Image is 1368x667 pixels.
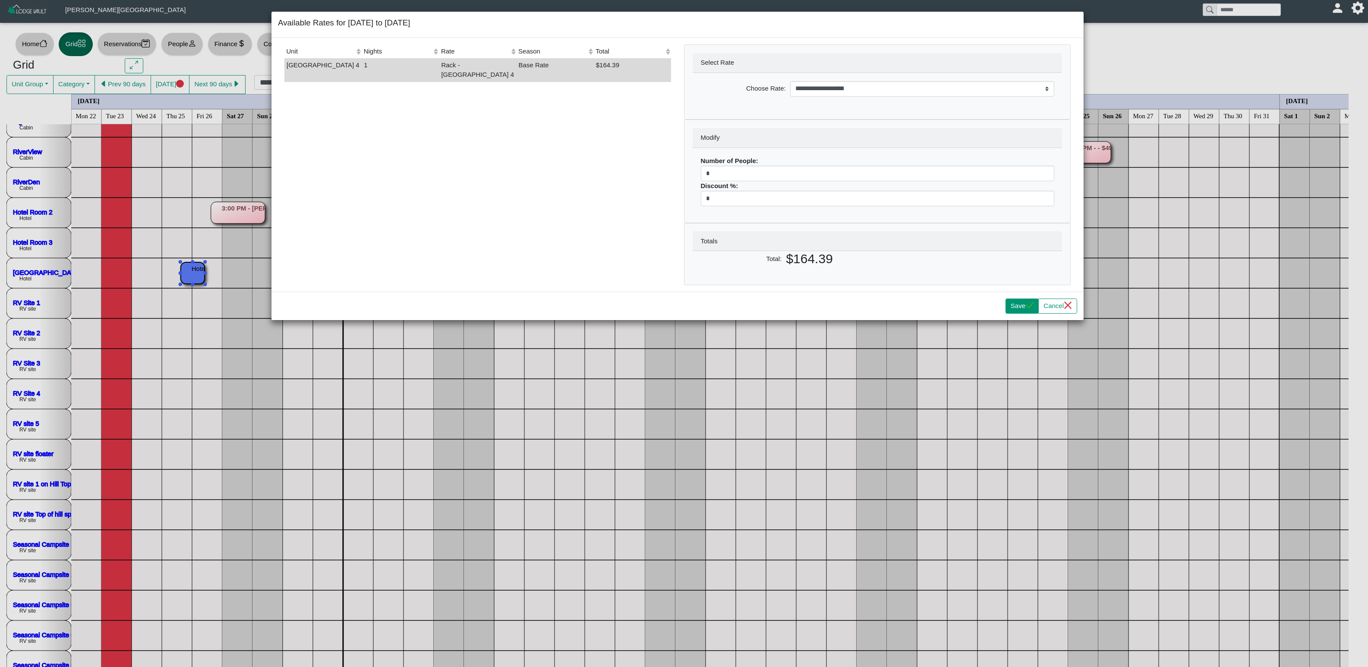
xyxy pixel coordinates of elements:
[786,251,1062,267] h2: $164.39
[1006,299,1039,314] button: Savecheck
[693,53,1062,73] div: Select Rate
[594,58,671,82] td: $164.39
[362,58,439,82] td: 1
[278,18,410,28] h5: Available Rates for [DATE] to [DATE]
[693,231,1062,251] div: Totals
[699,81,788,97] label: Choose Rate:
[1025,301,1034,309] svg: check
[1064,301,1072,309] svg: x
[284,58,362,82] td: [GEOGRAPHIC_DATA] 4
[1038,299,1077,314] button: Cancelx
[701,182,738,189] b: Discount %:
[701,157,758,164] b: Number of People:
[441,47,510,57] div: Rate
[287,47,356,57] div: Unit
[690,251,784,270] label: Total:
[439,58,516,82] td: Rack - [GEOGRAPHIC_DATA] 4
[693,128,1062,148] div: Modify
[518,47,587,57] div: Season
[517,58,594,82] td: Base Rate
[596,47,665,57] div: Total
[364,47,433,57] div: Nights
